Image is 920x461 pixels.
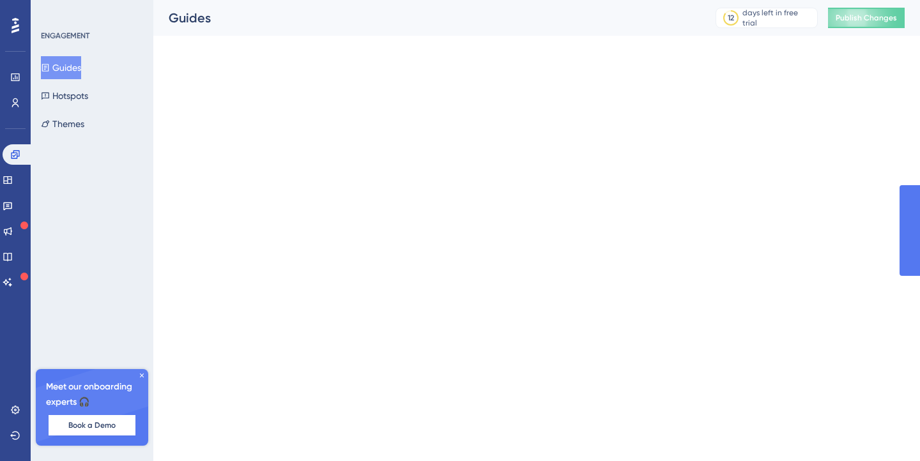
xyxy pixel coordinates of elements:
button: Publish Changes [828,8,905,28]
span: Book a Demo [68,420,116,430]
div: days left in free trial [742,8,813,28]
iframe: UserGuiding AI Assistant Launcher [866,411,905,449]
div: ENGAGEMENT [41,31,89,41]
button: Book a Demo [49,415,135,435]
span: Meet our onboarding experts 🎧 [46,379,138,410]
span: Publish Changes [836,13,897,23]
button: Themes [41,112,84,135]
div: Guides [169,9,684,27]
button: Hotspots [41,84,88,107]
button: Guides [41,56,81,79]
div: 12 [728,13,734,23]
